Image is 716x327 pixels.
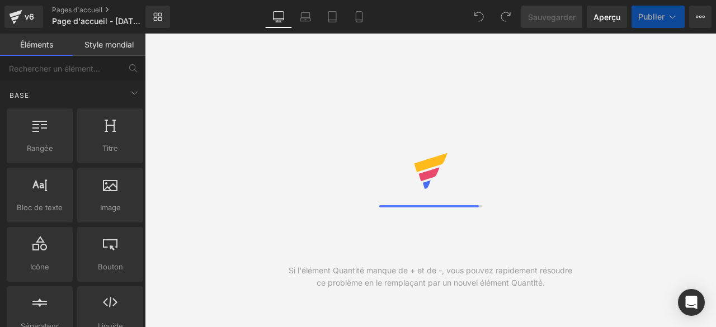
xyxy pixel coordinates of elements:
[289,266,572,287] font: Si l'élément Quantité manque de + et de -, vous pouvez rapidement résoudre ce problème en le remp...
[689,6,712,28] button: Plus
[468,6,490,28] button: Défaire
[20,40,53,49] font: Éléments
[319,6,346,28] a: Comprimé
[17,203,63,212] font: Bloc de texte
[587,6,627,28] a: Aperçu
[4,6,43,28] a: v6
[30,262,49,271] font: Icône
[100,203,121,212] font: Image
[593,12,620,22] font: Aperçu
[265,6,292,28] a: Bureau
[292,6,319,28] a: Ordinateur portable
[346,6,373,28] a: Mobile
[98,262,123,271] font: Bouton
[27,144,53,153] font: Rangée
[52,6,102,14] font: Pages d'accueil
[102,144,118,153] font: Titre
[632,6,685,28] button: Publier
[10,91,29,99] font: Base
[25,12,34,21] font: v6
[145,6,170,28] a: Nouvelle bibliothèque
[84,40,134,49] font: Style mondial
[52,6,164,15] a: Pages d'accueil
[678,289,705,316] div: Ouvrir Intercom Messenger
[494,6,517,28] button: Refaire
[52,16,172,26] font: Page d'accueil - [DATE] 11:07:31
[638,12,665,21] font: Publier
[528,12,576,22] font: Sauvegarder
